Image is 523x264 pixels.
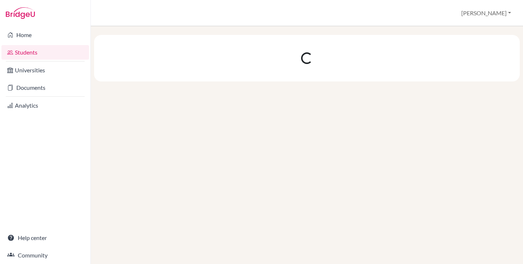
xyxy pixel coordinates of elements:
a: Universities [1,63,89,77]
a: Documents [1,80,89,95]
a: Help center [1,231,89,245]
button: [PERSON_NAME] [458,6,514,20]
a: Analytics [1,98,89,113]
a: Students [1,45,89,60]
img: Bridge-U [6,7,35,19]
a: Community [1,248,89,263]
a: Home [1,28,89,42]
